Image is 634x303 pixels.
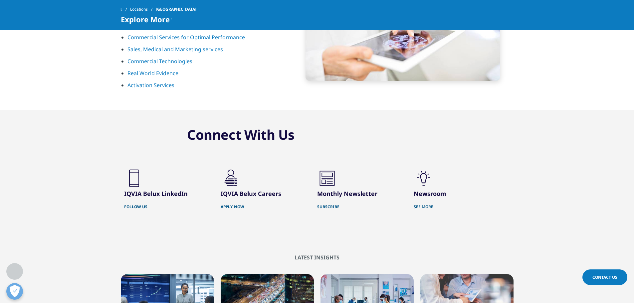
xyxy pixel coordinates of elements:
[130,3,156,15] a: Locations
[127,70,178,77] a: Real World Evidence
[121,254,514,261] h2: Latest Insights
[127,46,223,53] a: Sales, Medical and Marketing services
[317,204,404,210] a: SUBSCRIBE
[582,269,627,285] a: Contact Us
[221,190,307,198] h3: IQVIA Belux Careers
[221,204,307,210] a: APPLY NOW
[124,190,211,198] h3: IQVIA Belux LinkedIn
[127,81,174,89] a: Activation Services
[156,3,196,15] span: [GEOGRAPHIC_DATA]
[414,190,500,198] h3: Newsroom
[124,204,211,210] a: Follow US
[592,274,617,280] span: Contact Us
[317,190,404,198] h3: Monthly Newsletter
[121,15,170,23] span: Explore More
[127,34,245,41] a: Commercial Services for Optimal Performance
[414,204,500,210] a: See More
[6,283,23,300] button: Open Preferences
[127,58,192,65] a: Commercial Technologies
[187,126,447,148] h3: Connect With Us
